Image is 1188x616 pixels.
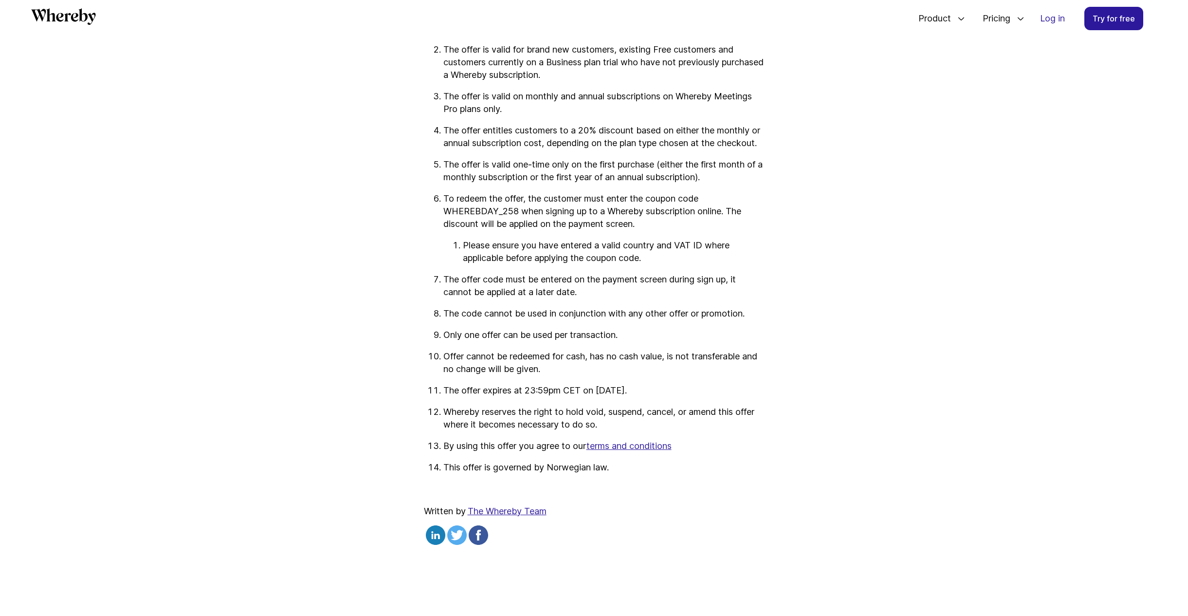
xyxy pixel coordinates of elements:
p: The code cannot be used in conjunction with any other offer or promotion. [443,307,765,320]
p: The offer expires at 23:59pm CET on [DATE]. [443,384,765,397]
img: facebook [469,525,488,545]
span: Pricing [973,2,1013,35]
a: terms and conditions [586,441,672,451]
p: The offer is valid one-time only on the first purchase (either the first month of a monthly subsc... [443,158,765,184]
p: By using this offer you agree to our [443,440,765,452]
p: Whereby reserves the right to hold void, suspend, cancel, or amend this offer where it becomes ne... [443,406,765,431]
p: The offer code must be entered on the payment screen during sign up, it cannot be applied at a la... [443,273,765,299]
svg: Whereby [31,8,96,25]
a: Try for free [1084,7,1143,30]
p: Please ensure you have entered a valid country and VAT ID where applicable before applying the co... [463,239,765,264]
a: Whereby [31,8,96,28]
a: The Whereby Team [468,506,547,516]
p: Offer cannot be redeemed for cash, has no cash value, is not transferable and no change will be g... [443,350,765,375]
img: linkedin [426,525,445,545]
p: The offer entitles customers to a 20% discount based on either the monthly or annual subscription... [443,124,765,149]
p: The offer is valid for brand new customers, existing Free customers and customers currently on a ... [443,43,765,81]
div: Written by [424,505,765,548]
p: This offer is governed by Norwegian law. [443,461,765,474]
a: Log in [1032,7,1073,30]
p: To redeem the offer, the customer must enter the coupon code WHEREBDAY_258 when signing up to a W... [443,192,765,230]
p: Only one offer can be used per transaction. [443,329,765,341]
p: The offer is valid on monthly and annual subscriptions on Whereby Meetings Pro plans only. [443,90,765,115]
img: twitter [447,525,467,545]
span: Product [909,2,953,35]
